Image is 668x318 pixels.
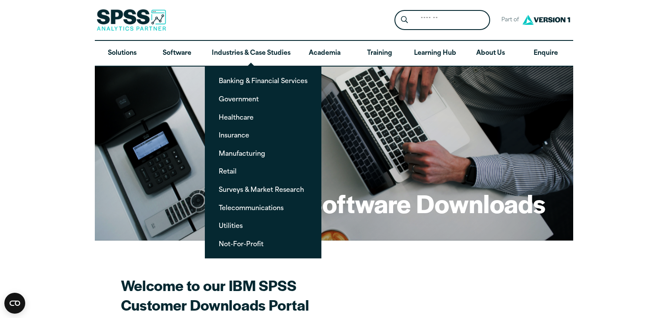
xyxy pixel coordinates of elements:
svg: Search magnifying glass icon [401,16,408,23]
a: Insurance [212,127,314,143]
a: Manufacturing [212,145,314,161]
a: Government [212,91,314,107]
form: Site Header Search Form [394,10,490,30]
a: Learning Hub [407,41,463,66]
img: SPSS Analytics Partner [97,9,166,31]
ul: Industries & Case Studies [205,66,321,258]
button: Open CMP widget [4,293,25,314]
a: Banking & Financial Services [212,73,314,89]
a: Training [352,41,407,66]
a: Software [150,41,204,66]
img: Version1 Logo [520,12,572,28]
a: Healthcare [212,109,314,125]
a: Academia [297,41,352,66]
a: Utilities [212,218,314,234]
nav: Desktop version of site main menu [95,41,573,66]
span: Part of [497,14,520,27]
a: Surveys & Market Research [212,181,314,197]
a: Not-For-Profit [212,236,314,252]
button: Search magnifying glass icon [397,12,413,28]
a: Solutions [95,41,150,66]
h1: Software Downloads [306,186,545,220]
a: Enquire [518,41,573,66]
a: Retail [212,163,314,179]
h2: Welcome to our IBM SPSS Customer Downloads Portal [121,275,425,315]
a: Industries & Case Studies [205,41,297,66]
a: Telecommunications [212,200,314,216]
a: About Us [463,41,518,66]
